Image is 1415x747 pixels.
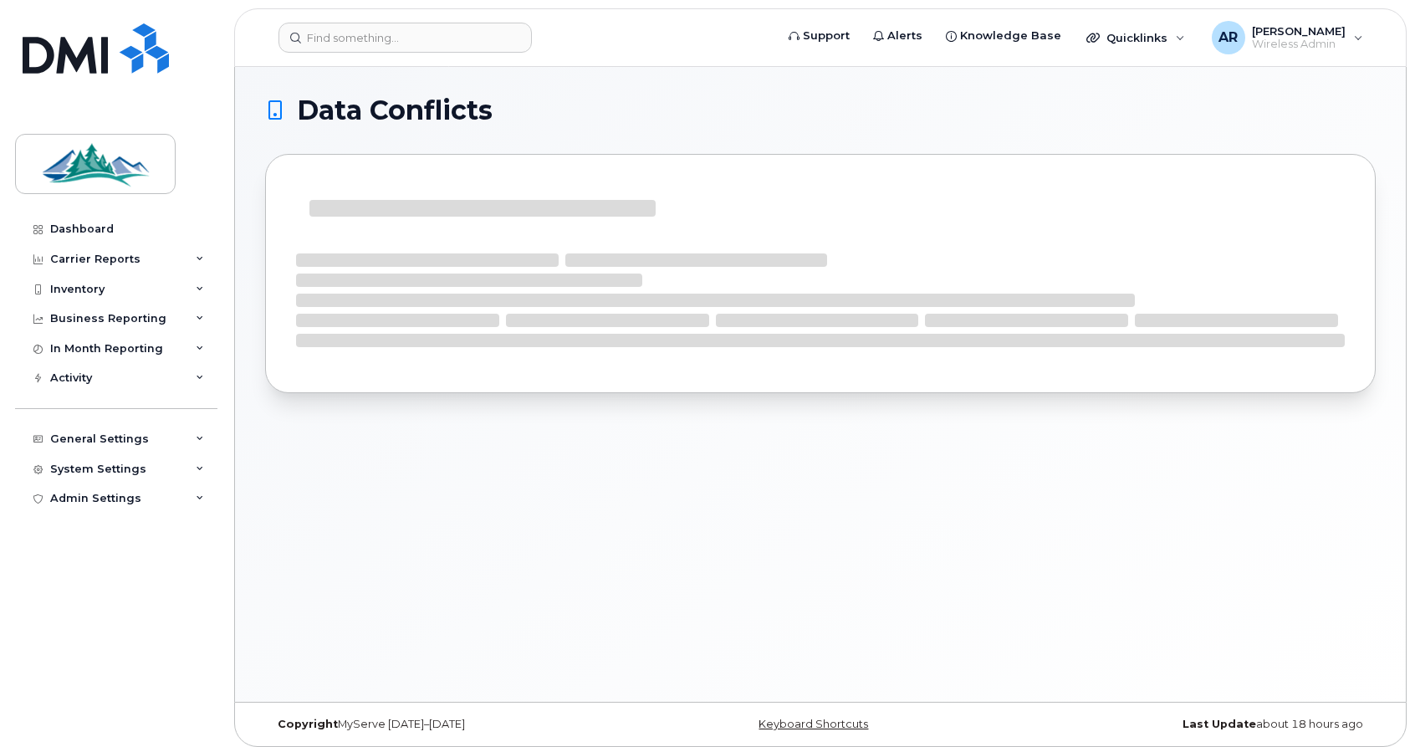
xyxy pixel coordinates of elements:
[1005,718,1376,731] div: about 18 hours ago
[1183,718,1256,730] strong: Last Update
[759,718,868,730] a: Keyboard Shortcuts
[278,718,338,730] strong: Copyright
[265,718,636,731] div: MyServe [DATE]–[DATE]
[297,98,493,123] span: Data Conflicts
